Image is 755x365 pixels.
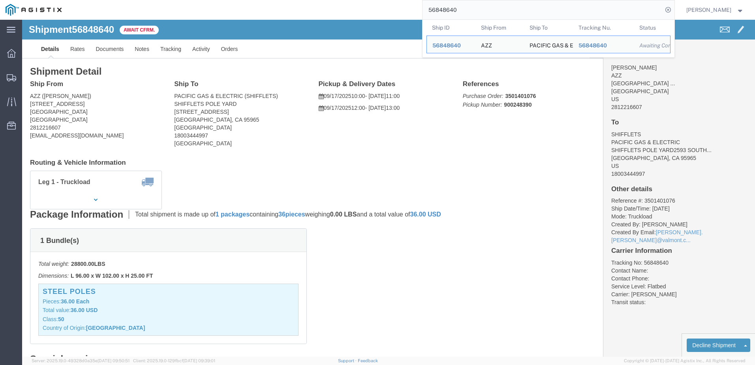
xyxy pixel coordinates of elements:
[358,358,378,363] a: Feedback
[634,20,670,36] th: Status
[6,4,62,16] img: logo
[426,20,475,36] th: Ship ID
[639,41,665,50] div: Awaiting Confirmation
[578,42,607,49] span: 56848640
[481,36,492,53] div: AZZ
[22,20,755,357] iframe: FS Legacy Container
[578,41,628,50] div: 56848640
[624,357,746,364] span: Copyright © [DATE]-[DATE] Agistix Inc., All Rights Reserved
[530,36,567,53] div: PACIFIC GAS & ELECTRIC
[573,20,634,36] th: Tracking Nu.
[432,42,461,49] span: 56848640
[426,20,674,57] table: Search Results
[133,358,215,363] span: Client: 2025.19.0-129fbcf
[475,20,524,36] th: Ship From
[32,358,130,363] span: Server: 2025.19.0-49328d0a35e
[338,358,358,363] a: Support
[686,6,731,14] span: Justin Chao
[686,5,744,15] button: [PERSON_NAME]
[432,41,470,50] div: 56848640
[183,358,215,363] span: [DATE] 09:39:01
[98,358,130,363] span: [DATE] 09:50:51
[524,20,573,36] th: Ship To
[423,0,663,19] input: Search for shipment number, reference number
